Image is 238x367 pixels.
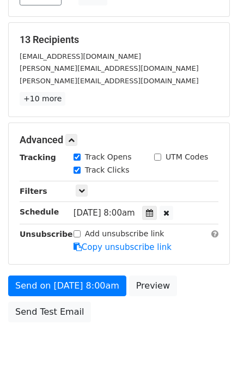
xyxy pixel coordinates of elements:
iframe: Chat Widget [184,315,238,367]
h5: Advanced [20,134,218,146]
label: Add unsubscribe link [85,228,164,240]
a: Send Test Email [8,302,91,322]
small: [PERSON_NAME][EMAIL_ADDRESS][DOMAIN_NAME] [20,64,199,72]
label: Track Opens [85,151,132,163]
a: +10 more [20,92,65,106]
span: [DATE] 8:00am [74,208,135,218]
a: Send on [DATE] 8:00am [8,276,126,296]
label: UTM Codes [166,151,208,163]
h5: 13 Recipients [20,34,218,46]
a: Preview [129,276,177,296]
strong: Tracking [20,153,56,162]
strong: Filters [20,187,47,195]
label: Track Clicks [85,164,130,176]
small: [PERSON_NAME][EMAIL_ADDRESS][DOMAIN_NAME] [20,77,199,85]
small: [EMAIL_ADDRESS][DOMAIN_NAME] [20,52,141,60]
strong: Schedule [20,207,59,216]
strong: Unsubscribe [20,230,73,238]
a: Copy unsubscribe link [74,242,172,252]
